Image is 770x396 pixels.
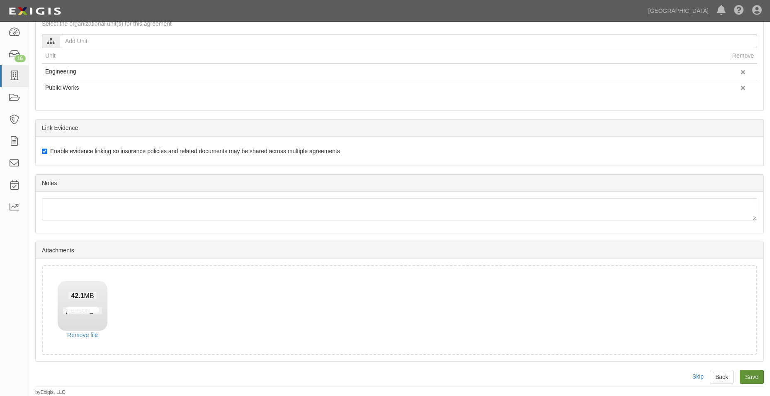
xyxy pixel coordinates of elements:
[71,292,84,299] strong: 42.1
[729,48,757,64] th: Remove
[741,68,746,77] a: Remove organizational unit
[63,307,338,314] span: [PERSON_NAME] and [PERSON_NAME] Geotechnical and Environmental Sciences Consultants A2025-156.pdf
[6,4,63,19] img: logo-5460c22ac91f19d4615b14bd174203de0afe785f0fc80cf4dbbc73dc1793850b.png
[60,34,757,48] input: Add Unit
[45,84,79,91] span: Public Works
[710,370,734,384] a: Back
[41,389,66,395] a: Exigis, LLC
[42,147,340,155] label: Enable evidence linking so insurance policies and related documents may be shared across multiple...
[42,48,729,64] th: Unit
[35,389,66,396] small: by
[42,149,47,154] input: Enable evidence linking so insurance policies and related documents may be shared across multiple...
[740,370,764,384] input: Save
[58,331,107,339] a: Remove file
[644,2,713,19] a: [GEOGRAPHIC_DATA]
[45,68,76,75] span: Engineering
[15,55,26,62] div: 16
[692,373,704,380] a: Skip
[734,6,744,16] i: Help Center - Complianz
[68,292,97,299] span: MB
[36,20,763,28] div: Select the organizational unit(s) for this agreement
[36,175,763,192] div: Notes
[36,242,763,259] div: Attachments
[741,83,746,93] a: Remove organizational unit
[36,120,763,137] div: Link Evidence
